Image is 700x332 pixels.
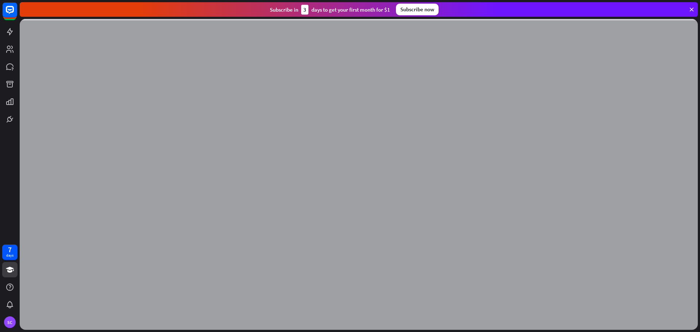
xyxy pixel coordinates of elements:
[301,5,308,15] div: 3
[2,245,17,260] a: 7 days
[6,253,13,258] div: days
[4,316,16,328] div: SC
[270,5,390,15] div: Subscribe in days to get your first month for $1
[396,4,439,15] div: Subscribe now
[8,246,12,253] div: 7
